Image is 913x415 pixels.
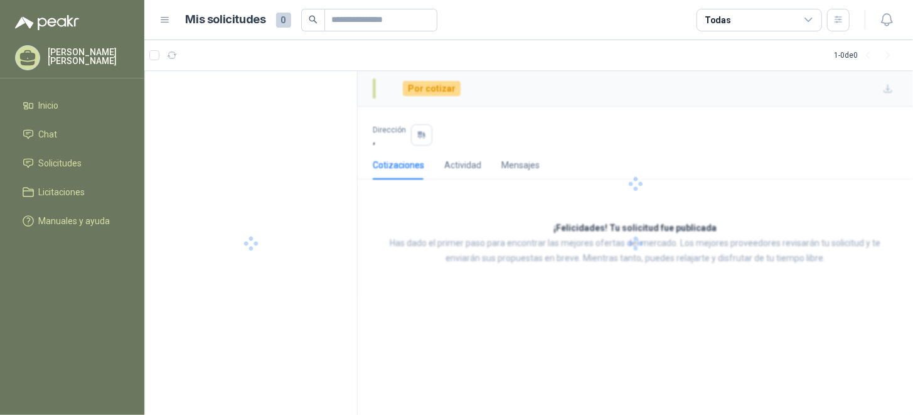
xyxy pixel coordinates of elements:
span: Licitaciones [39,185,85,199]
a: Manuales y ayuda [15,209,129,233]
span: Chat [39,127,58,141]
span: Inicio [39,99,59,112]
span: search [309,15,318,24]
img: Logo peakr [15,15,79,30]
a: Solicitudes [15,151,129,175]
div: 1 - 0 de 0 [834,45,898,65]
a: Licitaciones [15,180,129,204]
a: Chat [15,122,129,146]
h1: Mis solicitudes [186,11,266,29]
span: Solicitudes [39,156,82,170]
span: Manuales y ayuda [39,214,110,228]
span: 0 [276,13,291,28]
div: Todas [705,13,731,27]
p: [PERSON_NAME] [PERSON_NAME] [48,48,129,65]
a: Inicio [15,94,129,117]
